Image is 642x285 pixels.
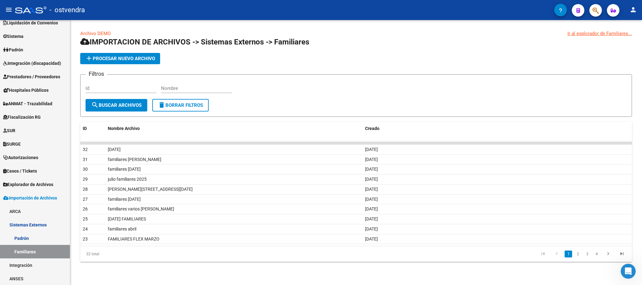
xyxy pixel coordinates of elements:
[83,226,88,231] span: 24
[592,249,601,259] li: page 4
[3,87,49,94] span: Hospitales Públicos
[3,33,23,40] span: Sistema
[30,8,43,14] p: Activo
[108,216,146,221] span: MAYO 2025 FAMILIARES
[108,126,140,131] span: Nombre Archivo
[583,251,591,257] a: 3
[13,118,101,123] b: Con esta herramientas vas a poder:
[5,43,120,194] div: Soporte dice…
[616,251,628,257] a: go to last page
[3,100,52,107] span: ANMAT - Trazabilidad
[108,167,141,172] span: familiares agosto 2025
[110,3,121,14] div: Cerrar
[80,246,190,262] div: 32 total
[5,6,13,13] mat-icon: menu
[593,251,600,257] a: 4
[363,122,632,135] datatable-header-cell: Creado
[83,206,88,211] span: 26
[629,6,637,13] mat-icon: person
[365,147,378,152] span: [DATE]
[3,127,15,134] span: SUR
[83,216,88,221] span: 25
[158,102,203,108] span: Borrar Filtros
[3,141,21,148] span: SURGE
[365,126,379,131] span: Creado
[365,206,378,211] span: [DATE]
[50,3,85,17] span: - ostvendra
[573,249,582,259] li: page 2
[108,226,136,231] span: familiares abril
[365,187,378,192] span: [DATE]
[365,157,378,162] span: [DATE]
[83,236,88,241] span: 23
[564,249,573,259] li: page 1
[3,181,53,188] span: Explorador de Archivos
[3,168,37,174] span: Casos / Tickets
[98,3,110,14] button: Inicio
[83,167,88,172] span: 30
[3,73,60,80] span: Prestadores / Proveedores
[621,264,636,279] iframe: Intercom live chat
[602,251,614,257] a: go to next page
[18,3,28,13] div: Profile image for Soporte
[13,96,94,108] b: Inicio → Calendario SSS
[3,46,23,53] span: Padrón
[567,30,632,37] div: Ir al explorador de Familiares...
[105,122,363,135] datatable-header-cell: Nombre Archivo
[158,101,165,109] mat-icon: delete
[152,99,209,111] button: Borrar Filtros
[582,249,592,259] li: page 3
[108,177,147,182] span: julio familiares 2025
[574,251,582,257] a: 2
[3,19,58,26] span: Liquidación de Convenios
[4,3,16,14] button: go back
[91,101,99,109] mat-icon: search
[83,126,87,131] span: ID
[91,102,142,108] span: Buscar Archivos
[3,194,57,201] span: Importación de Archivos
[108,197,141,202] span: familiares junio 2025
[13,118,112,179] div: ​✅ Mantenerte al día con tus presentaciones ✅ Tener tu agenda organizada para anticipar cada pres...
[83,187,88,192] span: 28
[108,206,174,211] span: familiares varios viasano
[80,38,309,46] span: IMPORTACION DE ARCHIVOS -> Sistemas Externos -> Familiares
[3,114,41,121] span: Fiscalización RG
[365,167,378,172] span: [DATE]
[13,66,88,77] b: Calendario de Presentaciones de la SSS
[85,56,155,61] span: Procesar nuevo archivo
[80,122,105,135] datatable-header-cell: ID
[83,157,88,162] span: 31
[551,251,563,257] a: go to previous page
[13,50,23,60] div: Profile image for Soporte
[86,99,147,111] button: Buscar Archivos
[108,157,161,162] span: familiares viasano julio
[28,53,44,58] span: Soporte
[108,147,121,152] span: sep 2025
[365,236,378,241] span: [DATE]
[85,54,93,62] mat-icon: add
[83,197,88,202] span: 27
[80,31,111,36] a: Archivo DEMO
[83,147,88,152] span: 32
[13,65,112,115] div: ​📅 ¡Llegó el nuevo ! ​ Tené todas tus fechas y gestiones en un solo lugar. Ingresá en el menú lat...
[86,70,107,78] h3: Filtros
[30,3,50,8] h1: Soporte
[365,197,378,202] span: [DATE]
[365,177,378,182] span: [DATE]
[365,226,378,231] span: [DATE]
[565,251,572,257] a: 1
[3,60,61,67] span: Integración (discapacidad)
[83,177,88,182] span: 29
[108,236,159,241] span: FAMILIARES FLEX MARZO
[537,251,549,257] a: go to first page
[3,154,38,161] span: Autorizaciones
[80,53,160,64] button: Procesar nuevo archivo
[108,187,193,192] span: VIASANO JUNIO 2025 2
[365,216,378,221] span: [DATE]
